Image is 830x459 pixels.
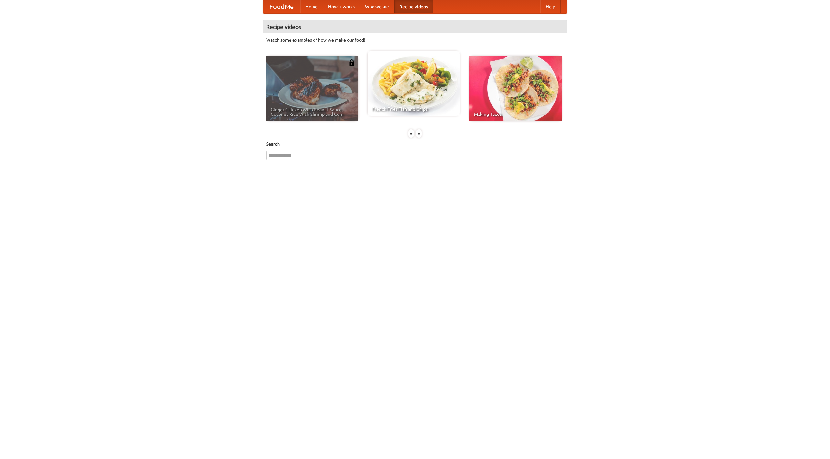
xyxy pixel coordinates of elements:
a: How it works [323,0,360,13]
a: Making Tacos [469,56,562,121]
a: Who we are [360,0,394,13]
a: Home [300,0,323,13]
span: French Fries Fish and Chips [372,107,455,111]
a: French Fries Fish and Chips [368,51,460,116]
h4: Recipe videos [263,20,567,33]
div: » [416,129,422,138]
a: Recipe videos [394,0,433,13]
h5: Search [266,141,564,147]
span: Making Tacos [474,112,557,116]
p: Watch some examples of how we make our food! [266,37,564,43]
div: « [408,129,414,138]
img: 483408.png [349,59,355,66]
a: Help [540,0,561,13]
a: FoodMe [263,0,300,13]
